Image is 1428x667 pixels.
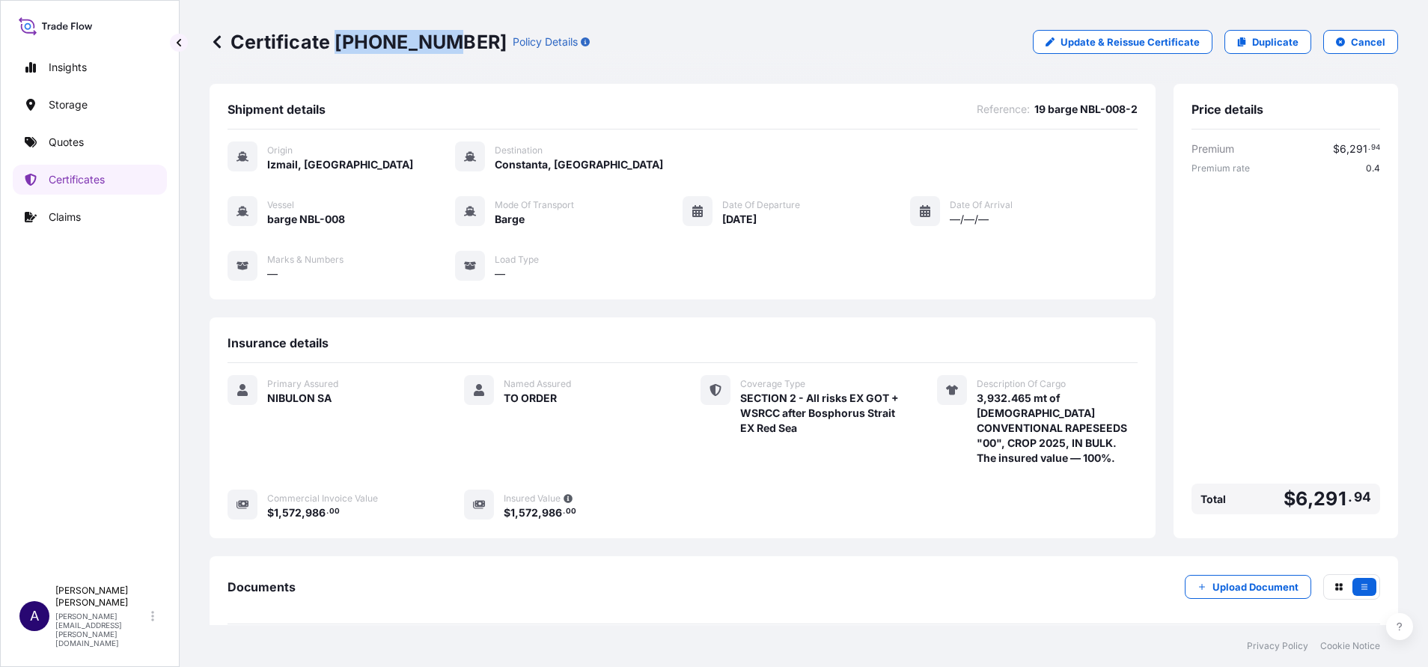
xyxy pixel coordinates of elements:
[278,508,282,518] span: ,
[1313,490,1346,508] span: 291
[267,508,274,518] span: $
[950,199,1013,211] span: Date of Arrival
[1308,490,1313,508] span: ,
[504,508,510,518] span: $
[1351,34,1385,49] p: Cancel
[740,391,901,436] span: SECTION 2 - All risks EX GOT + WSRCC after Bosphorus Strait EX Red Sea
[722,212,757,227] span: [DATE]
[267,267,278,281] span: —
[49,60,87,75] p: Insights
[495,267,505,281] span: —
[210,30,507,54] p: Certificate [PHONE_NUMBER]
[1212,579,1299,594] p: Upload Document
[515,508,519,518] span: ,
[267,212,345,227] span: barge NBL-008
[302,508,305,518] span: ,
[1191,162,1250,174] span: Premium rate
[495,144,543,156] span: Destination
[504,391,557,406] span: TO ORDER
[495,157,663,172] span: Constanta, [GEOGRAPHIC_DATA]
[566,509,576,514] span: 00
[13,90,167,120] a: Storage
[1340,144,1346,154] span: 6
[267,144,293,156] span: Origin
[228,335,329,350] span: Insurance details
[1061,34,1200,49] p: Update & Reissue Certificate
[1348,493,1352,502] span: .
[1034,102,1138,117] span: 19 barge NBL-008-2
[504,378,571,390] span: Named Assured
[1333,144,1340,154] span: $
[977,391,1138,466] span: 3,932.465 mt of [DEMOGRAPHIC_DATA] CONVENTIONAL RAPESEEDS "00", CROP 2025, IN BULK. The insured v...
[1371,145,1380,150] span: 94
[1247,640,1308,652] a: Privacy Policy
[977,378,1066,390] span: Description Of Cargo
[1346,144,1349,154] span: ,
[55,585,148,609] p: [PERSON_NAME] [PERSON_NAME]
[13,127,167,157] a: Quotes
[49,210,81,225] p: Claims
[267,391,332,406] span: NIBULON SA
[1191,102,1263,117] span: Price details
[326,509,329,514] span: .
[950,212,989,227] span: —/—/—
[267,254,344,266] span: Marks & Numbers
[1284,490,1296,508] span: $
[510,508,515,518] span: 1
[563,509,565,514] span: .
[1185,575,1311,599] button: Upload Document
[1200,492,1226,507] span: Total
[49,97,88,112] p: Storage
[267,378,338,390] span: Primary Assured
[1224,30,1311,54] a: Duplicate
[504,493,561,505] span: Insured Value
[55,612,148,648] p: [PERSON_NAME][EMAIL_ADDRESS][PERSON_NAME][DOMAIN_NAME]
[538,508,542,518] span: ,
[49,135,84,150] p: Quotes
[977,102,1030,117] span: Reference :
[49,172,105,187] p: Certificates
[228,579,296,594] span: Documents
[1323,30,1398,54] button: Cancel
[542,508,562,518] span: 986
[267,157,413,172] span: Izmail, [GEOGRAPHIC_DATA]
[722,199,800,211] span: Date of Departure
[13,52,167,82] a: Insights
[495,254,539,266] span: Load Type
[495,199,574,211] span: Mode of Transport
[282,508,302,518] span: 572
[519,508,538,518] span: 572
[1191,141,1234,156] span: Premium
[274,508,278,518] span: 1
[1349,144,1367,154] span: 291
[495,212,525,227] span: Barge
[1368,145,1370,150] span: .
[30,609,39,624] span: A
[267,199,294,211] span: Vessel
[13,202,167,232] a: Claims
[1033,30,1212,54] a: Update & Reissue Certificate
[329,509,340,514] span: 00
[13,165,167,195] a: Certificates
[1252,34,1299,49] p: Duplicate
[305,508,326,518] span: 986
[1366,162,1380,174] span: 0.4
[513,34,578,49] p: Policy Details
[740,378,805,390] span: Coverage Type
[228,102,326,117] span: Shipment details
[1320,640,1380,652] a: Cookie Notice
[267,493,378,505] span: Commercial Invoice Value
[1296,490,1308,508] span: 6
[1354,493,1371,502] span: 94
